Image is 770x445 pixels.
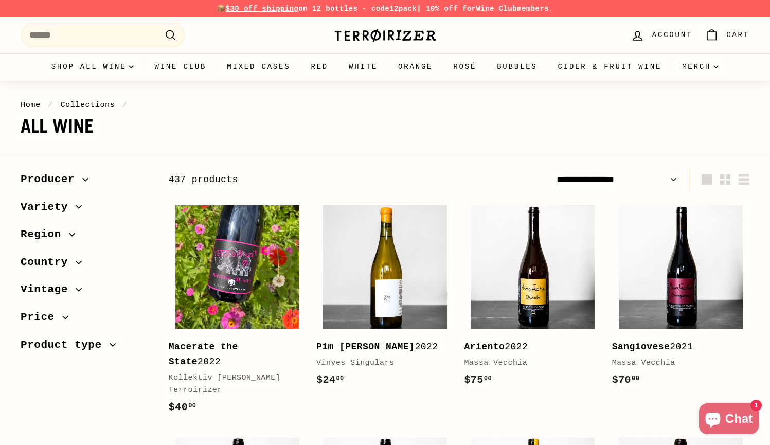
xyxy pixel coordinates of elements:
[464,357,591,369] div: Massa Vecchia
[169,372,296,397] div: Kollektiv [PERSON_NAME] Terroirizer
[45,100,56,110] span: /
[226,5,299,13] span: $30 off shipping
[120,100,130,110] span: /
[144,53,217,81] a: Wine Club
[612,199,749,399] a: Sangiovese2021Massa Vecchia
[632,375,639,382] sup: 00
[21,100,41,110] a: Home
[41,53,145,81] summary: Shop all wine
[169,340,296,369] div: 2022
[484,375,492,382] sup: 00
[21,171,82,188] span: Producer
[60,100,115,110] a: Collections
[624,20,699,50] a: Account
[21,254,76,271] span: Country
[21,99,749,111] nav: breadcrumbs
[316,374,344,386] span: $24
[389,5,417,13] strong: 12pack
[338,53,388,81] a: White
[443,53,487,81] a: Rosé
[464,374,492,386] span: $75
[316,199,454,399] a: Pim [PERSON_NAME]2022Vinyes Singulars
[726,29,749,41] span: Cart
[188,402,196,410] sup: 00
[652,29,692,41] span: Account
[300,53,338,81] a: Red
[388,53,443,81] a: Orange
[21,196,152,224] button: Variety
[21,309,62,326] span: Price
[316,340,443,354] div: 2022
[21,168,152,196] button: Producer
[316,357,443,369] div: Vinyes Singulars
[21,251,152,279] button: Country
[169,342,238,367] b: Macerate the State
[169,401,196,413] span: $40
[464,342,505,352] b: Ariento
[696,403,762,437] inbox-online-store-chat: Shopify online store chat
[464,199,601,399] a: Ariento2022Massa Vecchia
[316,342,415,352] b: Pim [PERSON_NAME]
[612,374,640,386] span: $70
[21,336,110,354] span: Product type
[21,223,152,251] button: Region
[612,342,670,352] b: Sangiovese
[548,53,672,81] a: Cider & Fruit Wine
[336,375,344,382] sup: 00
[21,334,152,362] button: Product type
[21,306,152,334] button: Price
[672,53,729,81] summary: Merch
[612,340,739,354] div: 2021
[612,357,739,369] div: Massa Vecchia
[169,199,306,426] a: Macerate the State2022Kollektiv [PERSON_NAME] Terroirizer
[21,116,749,137] h1: All wine
[169,172,459,187] div: 437 products
[217,53,300,81] a: Mixed Cases
[21,281,76,298] span: Vintage
[699,20,756,50] a: Cart
[21,278,152,306] button: Vintage
[21,226,69,243] span: Region
[476,5,517,13] a: Wine Club
[21,3,749,14] p: 📦 on 12 bottles - code | 10% off for members.
[21,199,76,216] span: Variety
[487,53,547,81] a: Bubbles
[464,340,591,354] div: 2022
